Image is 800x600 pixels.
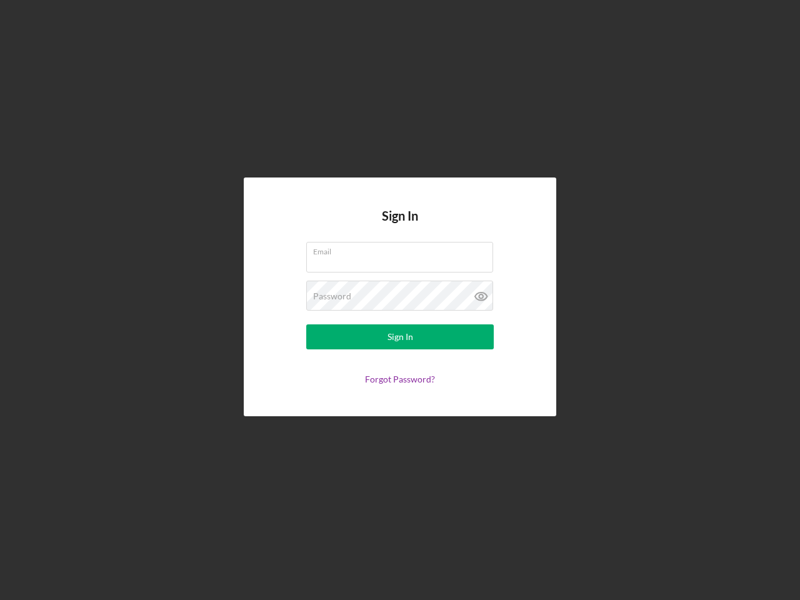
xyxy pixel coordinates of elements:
a: Forgot Password? [365,374,435,384]
label: Email [313,242,493,256]
button: Sign In [306,324,494,349]
label: Password [313,291,351,301]
div: Sign In [387,324,413,349]
h4: Sign In [382,209,418,242]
